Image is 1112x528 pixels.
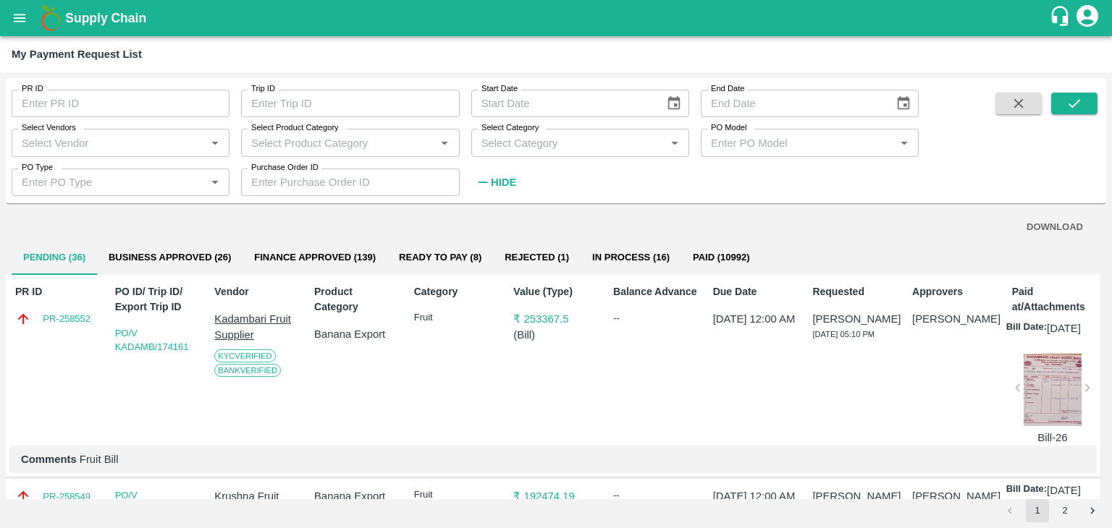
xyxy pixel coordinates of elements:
[314,488,399,504] p: Banana Export
[1049,5,1074,31] div: customer-support
[476,133,661,152] input: Select Category
[1053,499,1077,522] button: Go to page 2
[912,284,997,299] p: Approvers
[65,8,1049,28] a: Supply Chain
[996,499,1106,522] nav: pagination navigation
[16,173,201,192] input: Enter PO Type
[43,312,90,326] a: PR-258552
[713,488,798,504] p: [DATE] 12:00 AM
[12,240,97,275] button: Pending (36)
[1006,320,1047,336] p: Bill Date:
[1012,284,1097,315] p: Paid at/Attachments
[243,240,387,275] button: Finance Approved (139)
[1026,499,1049,522] button: page 1
[314,326,399,342] p: Banana Export
[12,45,142,64] div: My Payment Request List
[711,122,747,134] label: PO Model
[912,488,997,504] p: [PERSON_NAME]
[387,240,493,275] button: Ready To Pay (8)
[251,162,319,174] label: Purchase Order ID
[1047,482,1081,498] p: [DATE]
[613,488,698,503] div: --
[214,349,275,362] span: KYC Verified
[3,1,36,35] button: open drawer
[251,122,339,134] label: Select Product Category
[115,490,227,515] a: PO/V [PERSON_NAME]/174791
[701,90,884,117] input: End Date
[513,327,598,343] p: ( Bill )
[414,311,499,325] p: Fruit
[241,169,459,196] input: Enter Purchase Order ID
[15,284,100,299] p: PR ID
[481,122,539,134] label: Select Category
[206,133,224,152] button: Open
[581,240,681,275] button: In Process (16)
[21,451,1085,467] p: Fruit Bill
[471,170,521,195] button: Hide
[812,311,897,327] p: [PERSON_NAME]
[713,311,798,327] p: [DATE] 12:00 AM
[22,122,76,134] label: Select Vendors
[36,4,65,33] img: logo
[251,83,275,95] label: Trip ID
[97,240,243,275] button: Business Approved (26)
[115,284,200,315] p: PO ID/ Trip ID/ Export Trip ID
[513,284,598,299] p: Value (Type)
[895,133,914,152] button: Open
[493,240,581,275] button: Rejected (1)
[912,311,997,327] p: [PERSON_NAME]
[812,284,897,299] p: Requested
[513,311,598,327] p: ₹ 253367.5
[613,284,698,299] p: Balance Advance
[513,488,598,504] p: ₹ 192474.19
[481,83,518,95] label: Start Date
[65,11,146,25] b: Supply Chain
[245,133,431,152] input: Select Product Category
[1021,215,1089,240] button: DOWNLOAD
[665,133,684,152] button: Open
[1047,320,1081,336] p: [DATE]
[12,90,229,117] input: Enter PR ID
[705,133,890,152] input: Enter PO Model
[16,133,201,152] input: Select Vendor
[414,284,499,299] p: Category
[214,311,299,344] p: Kadambari Fruit Supplier
[314,284,399,315] p: Product Category
[613,311,698,325] div: --
[1024,430,1082,446] p: Bill-26
[214,284,299,299] p: Vendor
[1081,499,1104,522] button: Go to next page
[115,328,189,353] a: PO/V KADAMB/174161
[43,490,90,504] a: PR-258549
[471,90,654,117] input: Start Date
[21,454,77,465] b: Comments
[711,83,744,95] label: End Date
[713,284,798,299] p: Due Date
[206,173,224,192] button: Open
[812,330,875,338] span: [DATE] 05:10 PM
[22,162,53,174] label: PO Type
[890,90,917,117] button: Choose date
[491,176,516,188] strong: Hide
[214,364,281,377] span: Bank Verified
[812,488,897,504] p: [PERSON_NAME]
[241,90,459,117] input: Enter Trip ID
[1006,482,1047,498] p: Bill Date:
[22,83,43,95] label: PR ID
[681,240,762,275] button: Paid (10992)
[660,90,688,117] button: Choose date
[414,488,499,502] p: Fruit
[435,133,454,152] button: Open
[214,488,299,521] p: Krushna Fruit Suppliers
[1074,3,1100,33] div: account of current user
